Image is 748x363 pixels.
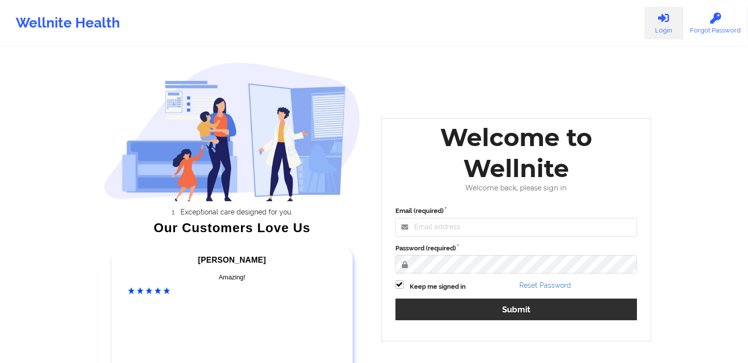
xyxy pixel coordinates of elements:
[198,256,266,264] span: [PERSON_NAME]
[389,122,644,184] div: Welcome to Wellnite
[644,7,683,39] a: Login
[389,184,644,192] div: Welcome back, please sign in
[113,208,360,216] li: Exceptional care designed for you.
[683,7,748,39] a: Forgot Password
[128,272,336,282] div: Amazing!
[104,62,360,201] img: wellnite-auth-hero_200.c722682e.png
[395,206,637,216] label: Email (required)
[395,299,637,320] button: Submit
[519,281,571,289] a: Reset Password
[395,243,637,253] label: Password (required)
[104,223,360,233] div: Our Customers Love Us
[395,218,637,237] input: Email address
[410,282,466,292] label: Keep me signed in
